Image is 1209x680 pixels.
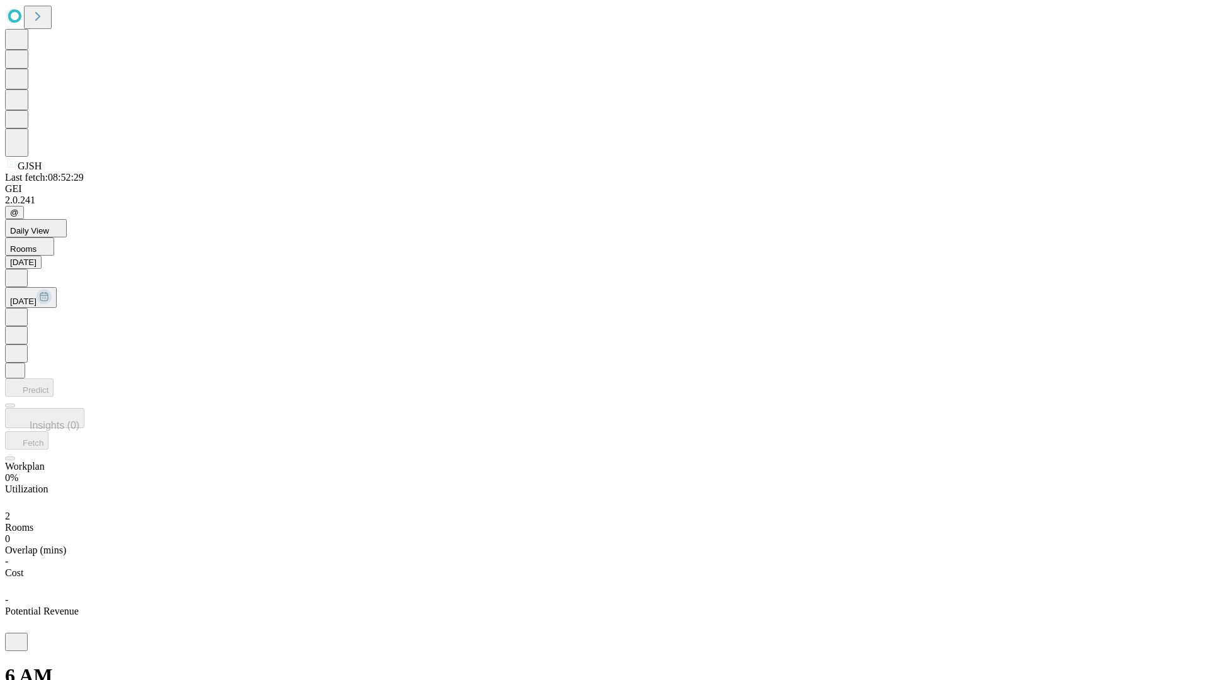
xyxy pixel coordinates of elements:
button: Fetch [5,431,48,450]
span: Rooms [5,522,33,533]
span: GJSH [18,161,42,171]
button: [DATE] [5,256,42,269]
span: Overlap (mins) [5,545,66,555]
div: GEI [5,183,1204,195]
span: Cost [5,567,23,578]
span: Insights (0) [30,420,79,431]
button: Rooms [5,237,54,256]
span: 2 [5,511,10,521]
button: [DATE] [5,287,57,308]
button: @ [5,206,24,219]
span: Utilization [5,484,48,494]
button: Insights (0) [5,408,84,428]
span: 0 [5,533,10,544]
div: 2.0.241 [5,195,1204,206]
button: Daily View [5,219,67,237]
span: @ [10,208,19,217]
span: - [5,594,8,605]
span: Rooms [10,244,37,254]
span: - [5,556,8,567]
button: Predict [5,378,54,397]
span: Potential Revenue [5,606,79,616]
span: Daily View [10,226,49,235]
span: 0% [5,472,18,483]
span: [DATE] [10,297,37,306]
span: Workplan [5,461,45,472]
span: Last fetch: 08:52:29 [5,172,84,183]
